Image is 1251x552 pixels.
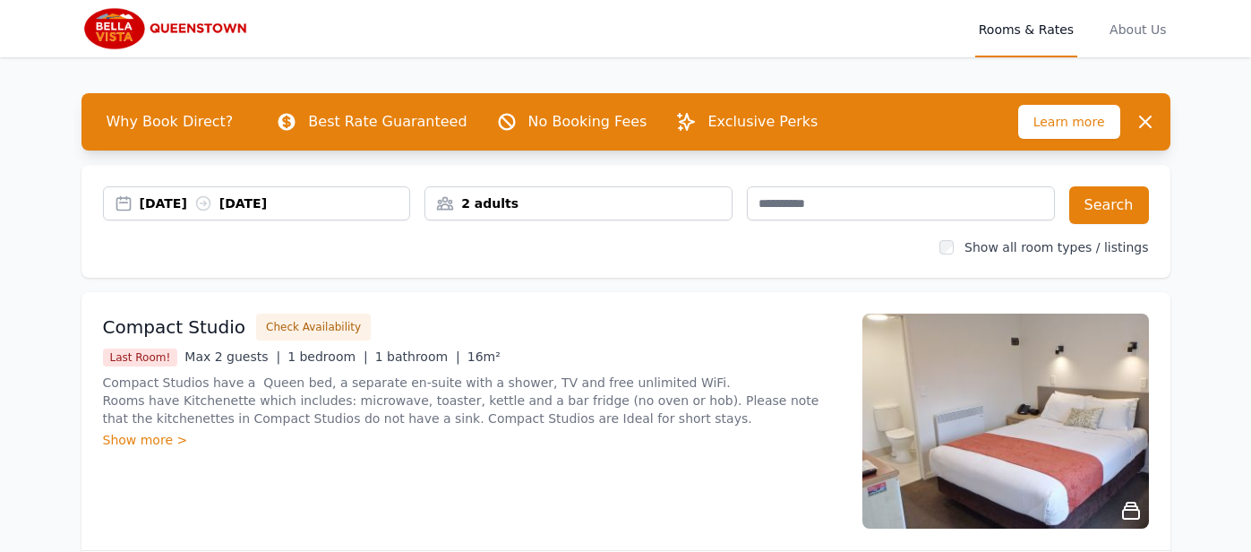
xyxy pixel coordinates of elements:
p: No Booking Fees [528,111,647,133]
span: 1 bathroom | [375,349,460,364]
label: Show all room types / listings [964,240,1148,254]
h3: Compact Studio [103,315,246,340]
span: 16m² [467,349,501,364]
span: Learn more [1018,105,1120,139]
p: Compact Studios have a Queen bed, a separate en-suite with a shower, TV and free unlimited WiFi. ... [103,374,841,427]
button: Search [1069,186,1149,224]
img: Bella Vista Queenstown [81,7,253,50]
span: Last Room! [103,349,178,367]
p: Best Rate Guaranteed [308,111,467,133]
span: Why Book Direct? [92,104,248,140]
span: Max 2 guests | [184,349,280,364]
span: 1 bedroom | [287,349,368,364]
p: Exclusive Perks [707,111,818,133]
div: [DATE] [DATE] [140,194,410,212]
div: 2 adults [425,194,732,212]
div: Show more > [103,431,841,449]
button: Check Availability [256,314,371,341]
